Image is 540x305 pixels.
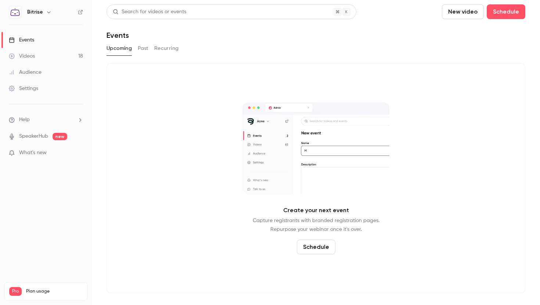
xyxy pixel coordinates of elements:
[9,6,21,18] img: Bitrise
[53,133,67,140] span: new
[442,4,484,19] button: New video
[107,31,129,40] h1: Events
[19,116,30,124] span: Help
[487,4,525,19] button: Schedule
[107,43,132,54] button: Upcoming
[9,36,34,44] div: Events
[297,240,335,254] button: Schedule
[9,85,38,92] div: Settings
[74,150,83,156] iframe: Noticeable Trigger
[138,43,148,54] button: Past
[9,52,35,60] div: Videos
[19,149,47,157] span: What's new
[253,216,379,234] p: Capture registrants with branded registration pages. Repurpose your webinar once it's over.
[9,69,42,76] div: Audience
[113,8,186,16] div: Search for videos or events
[154,43,179,54] button: Recurring
[283,206,349,215] p: Create your next event
[27,8,43,16] h6: Bitrise
[19,132,48,140] a: SpeakerHub
[26,288,83,294] span: Plan usage
[9,287,22,296] span: Pro
[9,116,83,124] li: help-dropdown-opener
